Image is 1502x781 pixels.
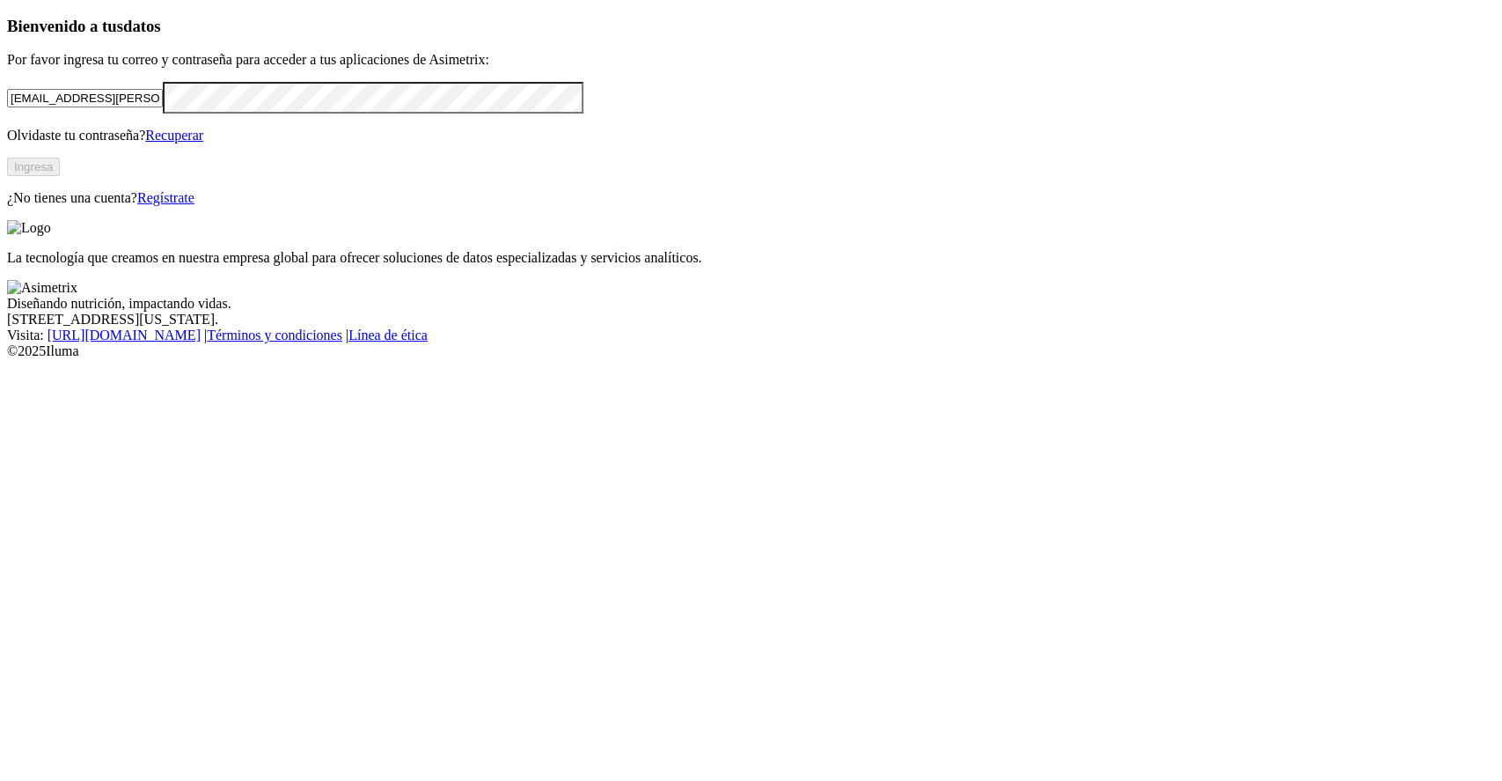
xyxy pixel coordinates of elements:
input: Tu correo [7,89,163,107]
p: Por favor ingresa tu correo y contraseña para acceder a tus aplicaciones de Asimetrix: [7,52,1495,68]
p: ¿No tienes una cuenta? [7,190,1495,206]
a: Recuperar [145,128,203,143]
img: Logo [7,220,51,236]
span: datos [123,17,161,35]
a: Regístrate [137,190,194,205]
div: Visita : | | [7,328,1495,343]
h3: Bienvenido a tus [7,17,1495,36]
div: [STREET_ADDRESS][US_STATE]. [7,312,1495,328]
a: Línea de ética [348,328,428,343]
p: Olvidaste tu contraseña? [7,128,1495,144]
a: [URL][DOMAIN_NAME] [48,328,201,343]
p: La tecnología que creamos en nuestra empresa global para ofrecer soluciones de datos especializad... [7,250,1495,266]
button: Ingresa [7,158,60,176]
img: Asimetrix [7,280,77,296]
div: Diseñando nutrición, impactando vidas. [7,296,1495,312]
div: © 2025 Iluma [7,343,1495,359]
a: Términos y condiciones [207,328,342,343]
